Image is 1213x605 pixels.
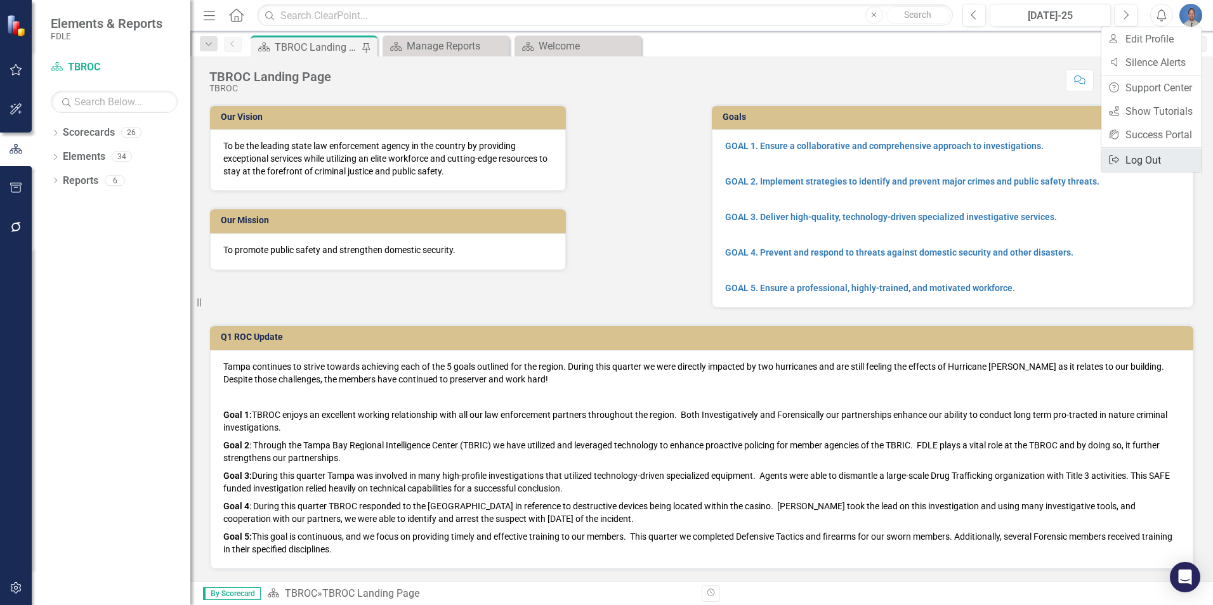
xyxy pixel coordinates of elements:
[105,175,125,186] div: 6
[223,497,1180,528] p: : During this quarter TBROC responded to the [GEOGRAPHIC_DATA] in reference to destructive device...
[63,126,115,140] a: Scorecards
[112,152,132,162] div: 34
[539,38,638,54] div: Welcome
[1101,123,1202,146] a: Success Portal
[223,440,249,450] strong: Goal 2
[51,31,162,41] small: FDLE
[725,141,1044,151] a: GOAL 1. Ensure a collaborative and comprehensive approach to investigations.
[63,174,98,188] a: Reports
[223,501,249,511] strong: Goal 4
[1101,51,1202,74] a: Silence Alerts
[223,410,252,420] strong: Goal 1:
[223,467,1180,497] p: During this quarter Tampa was involved in many high-profile investigations that utilized technolo...
[223,531,252,542] strong: Goal 5:
[63,150,105,164] a: Elements
[904,10,931,20] span: Search
[990,4,1111,27] button: [DATE]-25
[886,6,950,24] button: Search
[51,60,178,75] a: TBROC
[407,38,506,54] div: Manage Reports
[994,8,1106,23] div: [DATE]-25
[223,528,1180,556] p: This goal is continuous, and we focus on providing timely and effective training to our members. ...
[723,112,1187,122] h3: Goals
[203,587,261,600] span: By Scorecard
[223,360,1180,388] p: Tampa continues to strive towards achieving each of the 5 goals outlined for the region. During t...
[221,332,1187,342] h3: Q1 ROC Update
[221,112,560,122] h3: Our Vision
[51,91,178,113] input: Search Below...
[223,406,1180,436] p: TBROC enjoys an excellent working relationship with all our law enforcement partners throughout t...
[1179,4,1202,27] img: Steve Dressler
[725,212,1057,222] a: GOAL 3. Deliver high-quality, technology-driven specialized investigative services.
[1170,562,1200,592] div: Open Intercom Messenger
[1101,148,1202,172] a: Log Out
[386,38,506,54] a: Manage Reports
[209,84,331,93] div: TBROC
[725,283,1015,293] a: GOAL 5. Ensure a professional, highly-trained, and motivated workforce.
[267,587,692,601] div: »
[51,16,162,31] span: Elements & Reports
[275,39,358,55] div: TBROC Landing Page
[518,38,638,54] a: Welcome
[209,70,331,84] div: TBROC Landing Page
[223,140,553,178] p: To be the leading state law enforcement agency in the country by providing exceptional services w...
[223,471,252,481] strong: Goal 3:
[257,4,953,27] input: Search ClearPoint...
[223,244,553,256] p: To promote public safety and strengthen domestic security.
[725,247,1073,257] a: GOAL 4. Prevent and respond to threats against domestic security and other disasters.
[6,15,29,37] img: ClearPoint Strategy
[1101,100,1202,123] a: Show Tutorials
[121,127,141,138] div: 26
[322,587,419,599] div: TBROC Landing Page
[285,587,317,599] a: TBROC
[1101,27,1202,51] a: Edit Profile
[221,216,560,225] h3: Our Mission
[1101,76,1202,100] a: Support Center
[725,176,1099,186] a: GOAL 2. Implement strategies to identify and prevent major crimes and public safety threats.
[223,436,1180,467] p: : Through the Tampa Bay Regional Intelligence Center (TBRIC) we have utilized and leveraged techn...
